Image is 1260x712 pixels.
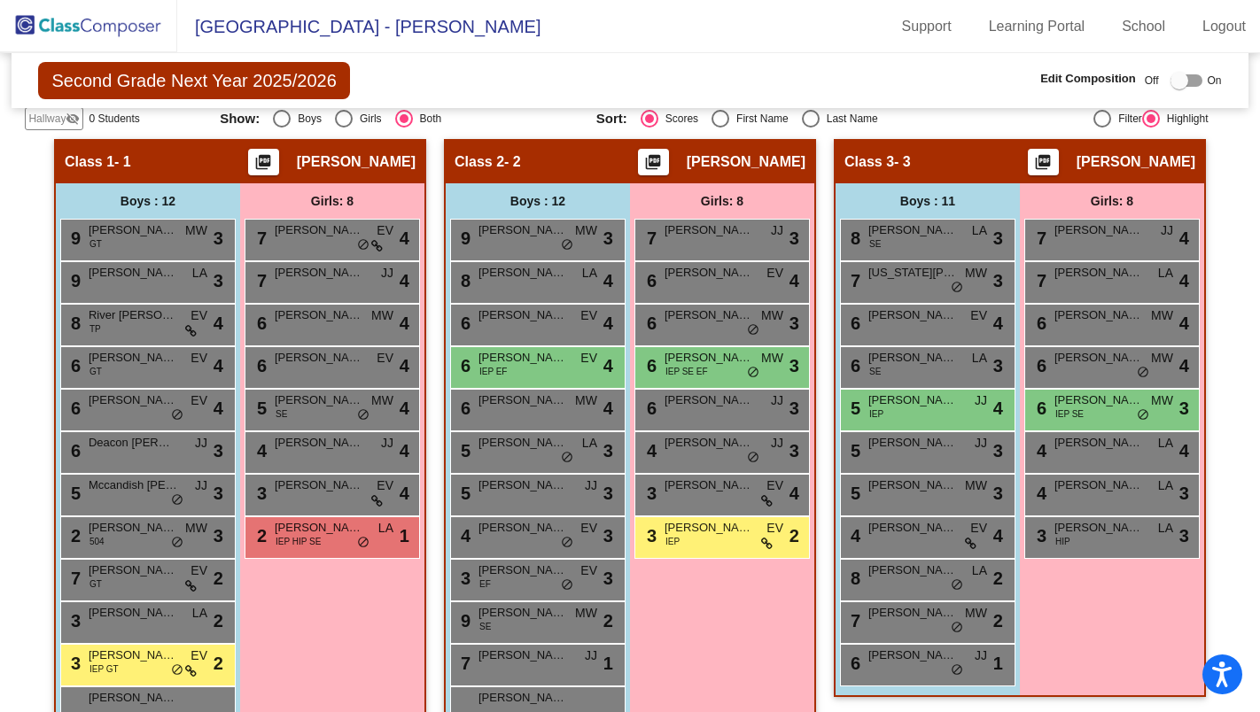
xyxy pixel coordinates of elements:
span: LA [1158,476,1173,495]
a: School [1108,12,1179,41]
span: 2 [214,565,223,592]
span: SE [869,365,881,378]
span: [PERSON_NAME] [665,306,753,324]
span: 3 [789,310,799,337]
span: 8 [456,271,471,290]
button: Print Students Details [1028,149,1059,175]
span: 3 [456,569,471,588]
span: 3 [214,480,223,507]
span: 5 [846,399,860,418]
span: [PERSON_NAME] [89,221,177,239]
span: [GEOGRAPHIC_DATA] - [PERSON_NAME] [177,12,541,41]
span: - 2 [504,153,521,171]
span: MW [575,604,597,623]
mat-icon: picture_as_pdf [642,153,664,178]
span: 2 [993,608,1003,634]
span: - 3 [894,153,911,171]
span: do_not_disturb_alt [171,408,183,422]
span: 4 [400,225,409,252]
span: 4 [214,352,223,379]
span: 2 [993,565,1003,592]
span: [PERSON_NAME] Cedars [478,264,567,282]
span: 7 [1032,228,1046,248]
span: 3 [1032,526,1046,546]
span: 3 [789,225,799,252]
span: [PERSON_NAME] [89,604,177,622]
span: Second Grade Next Year 2025/2026 [38,62,349,99]
span: 3 [214,225,223,252]
span: [PERSON_NAME] [868,561,957,579]
span: 6 [253,356,267,375]
span: 4 [1179,352,1189,379]
span: GT [89,237,102,251]
div: Highlight [1160,111,1209,127]
span: [PERSON_NAME] [868,519,957,537]
span: JJ [1161,221,1173,240]
span: MW [185,519,207,538]
span: [PERSON_NAME] [1054,434,1143,452]
mat-icon: picture_as_pdf [253,153,274,178]
span: do_not_disturb_alt [747,451,759,465]
span: [PERSON_NAME] [297,153,416,171]
span: [PERSON_NAME] [478,391,567,409]
span: 5 [253,399,267,418]
span: EV [766,264,783,282]
span: 4 [993,395,1003,422]
span: EV [191,561,207,580]
span: [PERSON_NAME] [665,519,753,537]
span: [PERSON_NAME] [275,391,363,409]
span: 6 [66,399,81,418]
span: JJ [585,646,597,665]
span: IEP [869,407,883,421]
span: EV [766,476,783,495]
span: 7 [66,569,81,588]
span: 6 [1032,356,1046,375]
span: 7 [253,228,267,248]
span: do_not_disturb_alt [171,493,183,507]
span: EF [479,577,491,591]
span: 7 [846,611,860,631]
span: EV [191,306,207,325]
span: JJ [195,434,207,453]
span: 6 [642,399,657,418]
span: MW [1151,391,1173,410]
span: 4 [1032,484,1046,503]
span: 5 [846,484,860,503]
div: Girls [353,111,382,127]
span: JJ [381,434,393,453]
span: IEP SE [1055,407,1084,421]
div: Boys : 11 [836,183,1020,219]
span: do_not_disturb_alt [951,621,963,635]
span: 6 [642,313,657,333]
span: do_not_disturb_alt [747,366,759,380]
span: [PERSON_NAME] [1054,349,1143,367]
span: 7 [253,271,267,290]
span: 3 [603,480,613,507]
div: Both [413,111,442,127]
span: [PERSON_NAME] [89,646,177,664]
span: MW [761,349,783,368]
span: 4 [1179,267,1189,294]
span: do_not_disturb_alt [357,238,369,252]
span: Deacon [PERSON_NAME] [89,434,177,452]
span: 2 [789,522,799,549]
span: 6 [456,313,471,333]
span: [PERSON_NAME] [89,561,177,579]
span: EV [970,306,987,325]
span: do_not_disturb_alt [1137,408,1149,422]
span: GT [89,365,102,378]
span: 3 [993,480,1003,507]
div: Last Name [820,111,878,127]
span: 3 [993,352,1003,379]
span: Edit Composition [1040,70,1136,88]
span: do_not_disturb_alt [951,281,963,295]
span: [PERSON_NAME] [478,476,567,494]
span: MW [371,306,393,325]
span: [PERSON_NAME] [275,476,363,494]
span: MW [965,604,987,623]
span: EV [766,519,783,538]
span: 8 [66,313,81,333]
span: [PERSON_NAME] [665,476,753,494]
span: 8 [846,228,860,248]
span: Mccandish [PERSON_NAME] [89,476,177,494]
